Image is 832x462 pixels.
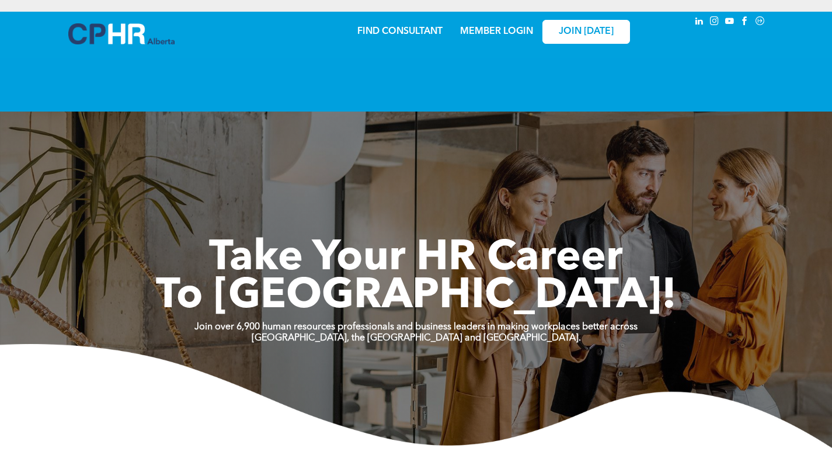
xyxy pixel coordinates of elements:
[542,20,630,44] a: JOIN [DATE]
[559,26,614,37] span: JOIN [DATE]
[209,238,623,280] span: Take Your HR Career
[252,334,581,343] strong: [GEOGRAPHIC_DATA], the [GEOGRAPHIC_DATA] and [GEOGRAPHIC_DATA].
[739,15,751,30] a: facebook
[693,15,706,30] a: linkedin
[460,27,533,36] a: MEMBER LOGIN
[357,27,443,36] a: FIND CONSULTANT
[723,15,736,30] a: youtube
[68,23,175,44] img: A blue and white logo for cp alberta
[708,15,721,30] a: instagram
[156,276,677,318] span: To [GEOGRAPHIC_DATA]!
[754,15,767,30] a: Social network
[194,322,638,332] strong: Join over 6,900 human resources professionals and business leaders in making workplaces better ac...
